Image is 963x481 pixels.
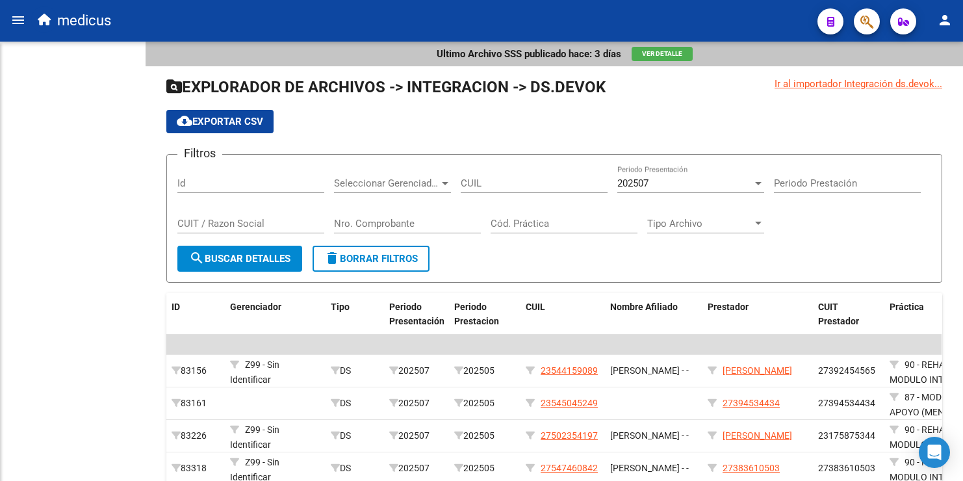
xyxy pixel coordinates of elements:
[166,78,606,96] span: EXPLORADOR DE ARCHIVOS -> INTEGRACION -> DS.DEVOK
[389,428,444,443] div: 202507
[189,250,205,266] mat-icon: search
[632,47,693,61] button: Ver Detalle
[526,302,545,312] span: CUIL
[177,113,192,129] mat-icon: cloud_download
[454,396,515,411] div: 202505
[617,177,648,189] span: 202507
[890,302,924,312] span: Práctica
[172,363,220,378] div: 83156
[437,47,621,61] p: Ultimo Archivo SSS publicado hace: 3 días
[389,396,444,411] div: 202507
[166,110,274,133] button: Exportar CSV
[166,293,225,336] datatable-header-cell: ID
[520,293,605,336] datatable-header-cell: CUIL
[454,428,515,443] div: 202505
[172,461,220,476] div: 83318
[937,12,953,28] mat-icon: person
[331,428,379,443] div: DS
[775,77,942,91] div: Ir al importador Integración ds.devok...
[172,428,220,443] div: 83226
[723,365,792,376] span: [PERSON_NAME]
[541,430,598,441] span: 27502354197
[610,463,689,473] span: [PERSON_NAME] - -
[454,363,515,378] div: 202505
[230,359,279,385] span: Z99 - Sin Identificar
[331,396,379,411] div: DS
[818,398,875,408] span: 27394534434
[813,293,884,336] datatable-header-cell: CUIT Prestador
[723,398,780,408] span: 27394534434
[172,302,180,312] span: ID
[177,246,302,272] button: Buscar Detalles
[384,293,449,336] datatable-header-cell: Periodo Presentación
[702,293,813,336] datatable-header-cell: Prestador
[818,365,875,376] span: 27392454565
[723,463,780,473] span: 27383610503
[225,293,326,336] datatable-header-cell: Gerenciador
[230,302,281,312] span: Gerenciador
[919,437,950,468] div: Open Intercom Messenger
[331,302,350,312] span: Tipo
[177,144,222,162] h3: Filtros
[642,50,682,57] span: Ver Detalle
[189,253,290,265] span: Buscar Detalles
[324,250,340,266] mat-icon: delete
[177,116,263,127] span: Exportar CSV
[230,424,279,450] span: Z99 - Sin Identificar
[449,293,520,336] datatable-header-cell: Periodo Prestacion
[389,461,444,476] div: 202507
[334,177,439,189] span: Seleccionar Gerenciador
[454,461,515,476] div: 202505
[172,396,220,411] div: 83161
[610,365,689,376] span: [PERSON_NAME] - -
[454,302,499,327] span: Periodo Prestacion
[389,302,444,327] span: Periodo Presentación
[818,463,875,473] span: 27383610503
[541,365,598,376] span: 23544159089
[610,302,678,312] span: Nombre Afiliado
[326,293,384,336] datatable-header-cell: Tipo
[605,293,702,336] datatable-header-cell: Nombre Afiliado
[723,430,792,441] span: [PERSON_NAME]
[313,246,430,272] button: Borrar Filtros
[541,398,598,408] span: 23545045249
[818,302,859,327] span: CUIT Prestador
[708,302,749,312] span: Prestador
[389,363,444,378] div: 202507
[331,461,379,476] div: DS
[331,363,379,378] div: DS
[324,253,418,265] span: Borrar Filtros
[647,218,752,229] span: Tipo Archivo
[57,6,111,35] span: medicus
[818,430,875,441] span: 23175875344
[541,463,598,473] span: 27547460842
[610,430,689,441] span: [PERSON_NAME] - -
[10,12,26,28] mat-icon: menu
